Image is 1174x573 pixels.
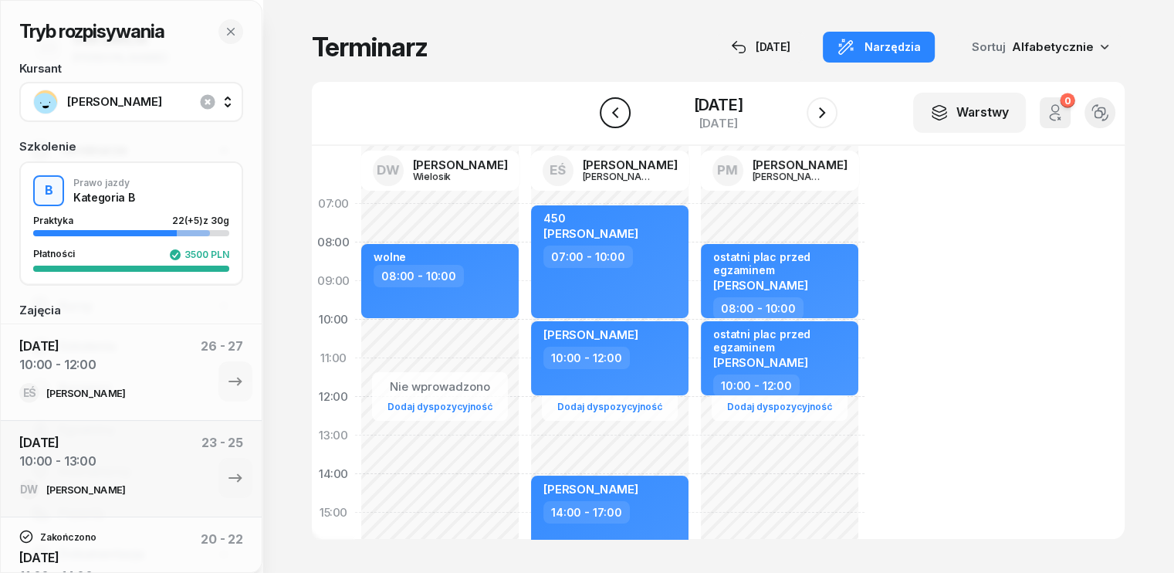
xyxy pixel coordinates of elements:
span: DW [20,484,39,495]
div: 15:00 [312,493,355,532]
div: [PERSON_NAME] [753,171,827,181]
div: Nie wprowadzono [381,377,499,397]
div: [PERSON_NAME] [46,388,125,398]
div: Warstwy [930,103,1009,123]
div: 22 z 30g [172,215,229,225]
span: [PERSON_NAME] [713,278,808,293]
div: [PERSON_NAME] [583,159,678,171]
div: 14:00 - 17:00 [543,501,630,524]
button: Warstwy [913,93,1026,133]
span: Sortuj [972,37,1009,57]
a: Dodaj dyspozycyjność [551,398,668,415]
h2: Tryb rozpisywania [19,19,164,44]
span: [PERSON_NAME] [543,327,638,342]
div: 14:00 [312,455,355,493]
button: Sortuj Alfabetycznie [953,31,1125,63]
button: BPrawo jazdyKategoria BPraktyka22(+5)z 30gPłatności3500 PLN [21,163,242,284]
div: 0 [1060,93,1074,108]
div: 09:00 [312,262,355,300]
div: 450 [543,212,638,225]
div: 10:00 - 12:00 [713,375,800,397]
a: Dodaj dyspozycyjność [381,398,499,415]
h1: Terminarz [312,33,428,61]
div: ostatni plac przed egzaminem [713,327,849,354]
a: PM[PERSON_NAME][PERSON_NAME] [700,151,860,191]
div: 07:00 [312,185,355,223]
span: [PERSON_NAME] [543,482,638,497]
div: 12:00 [312,378,355,416]
div: [DATE] [693,97,743,113]
div: [PERSON_NAME] [413,159,508,171]
div: 10:00 - 12:00 [543,347,630,369]
span: EŚ [23,388,36,398]
div: Płatności [33,249,84,261]
div: ostatni plac przed egzaminem [713,250,849,276]
div: 11:00 [312,339,355,378]
div: 10:00 - 12:00 [19,355,96,374]
div: [PERSON_NAME] [583,171,657,181]
div: 23 - 25 [201,433,243,480]
button: [DATE] [717,32,804,63]
span: EŚ [550,164,566,177]
span: [PERSON_NAME] [543,226,638,241]
div: [PERSON_NAME] [46,485,125,495]
a: DW[PERSON_NAME]Wielosik [360,151,520,191]
div: [DATE] [19,433,96,452]
span: PM [717,164,738,177]
span: Praktyka [33,215,73,226]
div: [DATE] [19,530,93,567]
div: 08:00 - 10:00 [713,297,804,320]
div: [DATE] [693,117,743,129]
div: 10:00 - 13:00 [19,452,96,470]
div: wolne [374,250,406,263]
button: 0 [1040,97,1071,128]
div: 26 - 27 [201,337,243,383]
div: 13:00 [312,416,355,455]
div: [DATE] [19,337,96,355]
div: 08:00 [312,223,355,262]
a: Dodaj dyspozycyjność [721,398,838,415]
div: 16:00 [312,532,355,571]
div: 10:00 [312,300,355,339]
div: [DATE] [731,38,790,56]
span: Narzędzia [864,38,921,56]
button: Nie wprowadzonoDodaj dyspozycyjność [381,374,499,419]
span: [PERSON_NAME] [67,92,229,112]
span: [PERSON_NAME] [713,355,808,370]
div: 3500 PLN [169,249,229,261]
div: Wielosik [413,171,487,181]
div: 07:00 - 10:00 [543,246,633,268]
span: (+5) [184,215,203,226]
button: Narzędzia [823,32,935,63]
div: Zakończono [19,530,96,544]
a: EŚ[PERSON_NAME][PERSON_NAME] [530,151,690,191]
div: 08:00 - 10:00 [374,265,464,287]
span: Alfabetycznie [1012,39,1094,54]
span: DW [377,164,400,177]
div: [PERSON_NAME] [753,159,848,171]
